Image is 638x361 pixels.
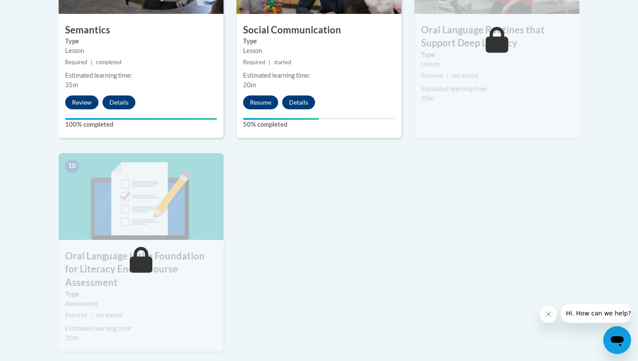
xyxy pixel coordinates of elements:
iframe: Button to launch messaging window [603,326,631,354]
label: Type [65,289,217,299]
span: not started [96,312,122,318]
span: Required [421,72,443,79]
button: Details [282,95,315,109]
div: Estimated learning time: [243,71,395,80]
h3: Oral Language Routines that Support Deep Literacy [414,23,579,50]
div: Assessment [65,299,217,308]
label: Type [65,36,217,46]
span: not started [452,72,478,79]
span: completed [96,59,122,66]
div: Estimated learning time: [65,324,217,333]
span: Required [243,59,265,66]
span: 35m [65,81,78,89]
div: Lesson [65,46,217,56]
img: Course Image [59,153,224,240]
label: Type [421,50,573,59]
button: Details [102,95,135,109]
span: Required [65,312,87,318]
div: Estimated learning time: [421,84,573,94]
div: Your progress [65,118,217,120]
h3: Semantics [59,23,224,37]
span: 10 [65,160,79,173]
span: | [91,312,92,318]
span: 20m [243,81,256,89]
h3: Social Communication [237,23,401,37]
h3: Oral Language is the Foundation for Literacy End of Course Assessment [59,249,224,289]
button: Resume [243,95,278,109]
div: Your progress [243,118,319,120]
div: Lesson [243,46,395,56]
span: | [91,59,92,66]
iframe: Message from company [561,304,631,323]
span: | [447,72,448,79]
span: 30m [421,95,434,102]
label: 50% completed [243,120,395,129]
div: Estimated learning time: [65,71,217,80]
button: Review [65,95,99,109]
span: 20m [65,334,78,341]
span: Required [65,59,87,66]
label: 100% completed [65,120,217,129]
div: Lesson [421,59,573,69]
span: started [274,59,291,66]
span: | [269,59,270,66]
iframe: Close message [540,305,557,323]
label: Type [243,36,395,46]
